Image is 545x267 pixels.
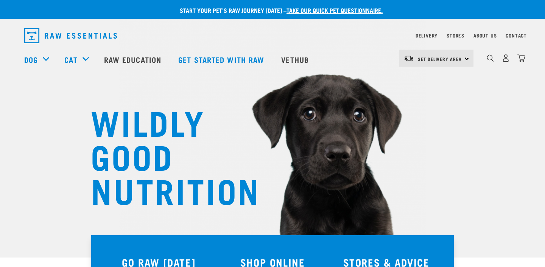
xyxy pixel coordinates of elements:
[517,54,525,62] img: home-icon@2x.png
[404,55,414,62] img: van-moving.png
[171,44,274,75] a: Get started with Raw
[64,54,77,65] a: Cat
[506,34,527,37] a: Contact
[418,58,462,60] span: Set Delivery Area
[287,8,383,12] a: take our quick pet questionnaire.
[91,104,242,206] h1: WILDLY GOOD NUTRITION
[97,44,171,75] a: Raw Education
[18,25,527,46] nav: dropdown navigation
[416,34,438,37] a: Delivery
[502,54,510,62] img: user.png
[487,55,494,62] img: home-icon-1@2x.png
[274,44,318,75] a: Vethub
[473,34,497,37] a: About Us
[24,28,117,43] img: Raw Essentials Logo
[447,34,464,37] a: Stores
[24,54,38,65] a: Dog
